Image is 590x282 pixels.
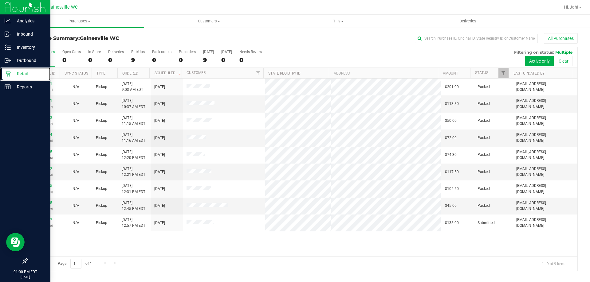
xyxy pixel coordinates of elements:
[498,68,509,78] a: Filter
[88,50,101,54] div: In Store
[73,85,79,89] span: Not Applicable
[122,98,145,110] span: [DATE] 10:37 AM EDT
[73,118,79,124] button: N/A
[73,169,79,175] button: N/A
[65,71,88,75] a: Sync Status
[274,18,403,24] span: Tills
[122,132,145,144] span: [DATE] 11:16 AM EDT
[122,217,145,229] span: [DATE] 12:57 PM EDT
[415,34,538,43] input: Search Purchase ID, Original ID, State Registry ID or Customer Name...
[73,186,79,192] button: N/A
[73,136,79,140] span: Not Applicable
[73,118,79,123] span: Not Applicable
[516,81,574,93] span: [EMAIL_ADDRESS][DOMAIN_NAME]
[445,220,459,226] span: $138.00
[73,135,79,141] button: N/A
[73,153,79,157] span: Not Applicable
[62,50,81,54] div: Open Carts
[516,115,574,127] span: [EMAIL_ADDRESS][DOMAIN_NAME]
[478,135,490,141] span: Packed
[35,116,52,120] a: 12007873
[154,186,165,192] span: [DATE]
[154,203,165,209] span: [DATE]
[516,132,574,144] span: [EMAIL_ADDRESS][DOMAIN_NAME]
[144,15,273,28] a: Customers
[70,259,81,268] input: 1
[152,50,171,54] div: Back-orders
[154,152,165,158] span: [DATE]
[516,200,574,212] span: [EMAIL_ADDRESS][DOMAIN_NAME]
[73,152,79,158] button: N/A
[108,50,124,54] div: Deliveries
[154,118,165,124] span: [DATE]
[3,275,48,279] p: [DATE]
[155,71,183,75] a: Scheduled
[478,84,490,90] span: Packed
[53,259,97,268] span: Page of 1
[73,203,79,208] span: Not Applicable
[96,118,107,124] span: Pickup
[96,152,107,158] span: Pickup
[239,56,262,64] div: 0
[122,115,145,127] span: [DATE] 11:15 AM EDT
[514,50,554,55] span: Filtering on status:
[152,56,171,64] div: 0
[445,203,457,209] span: $45.00
[11,30,48,38] p: Inbound
[5,44,11,50] inline-svg: Inventory
[73,170,79,174] span: Not Applicable
[478,152,490,158] span: Packed
[179,50,196,54] div: Pre-orders
[144,18,273,24] span: Customers
[5,57,11,64] inline-svg: Outbound
[62,56,81,64] div: 0
[253,68,263,78] a: Filter
[15,15,144,28] a: Purchases
[15,18,144,24] span: Purchases
[88,56,101,64] div: 0
[203,50,214,54] div: [DATE]
[35,218,52,222] a: 12008837
[451,18,485,24] span: Deliveries
[96,84,107,90] span: Pickup
[478,203,490,209] span: Packed
[445,135,457,141] span: $72.00
[445,118,457,124] span: $50.00
[445,186,459,192] span: $102.50
[35,167,52,171] a: 12008412
[564,5,578,10] span: Hi, Jah!
[475,71,488,75] a: Status
[273,15,403,28] a: Tills
[35,133,52,137] a: 12007874
[154,169,165,175] span: [DATE]
[478,169,490,175] span: Packed
[221,56,232,64] div: 0
[35,82,52,86] a: 12006711
[96,220,107,226] span: Pickup
[516,98,574,110] span: [EMAIL_ADDRESS][DOMAIN_NAME]
[96,71,105,75] a: Type
[555,56,572,66] button: Clear
[11,57,48,64] p: Outbound
[5,84,11,90] inline-svg: Reports
[445,152,457,158] span: $74.30
[122,71,138,75] a: Ordered
[268,71,301,75] a: State Registry ID
[122,166,145,178] span: [DATE] 12:21 PM EDT
[73,203,79,209] button: N/A
[443,71,458,75] a: Amount
[537,259,571,268] span: 1 - 9 of 9 items
[5,18,11,24] inline-svg: Analytics
[73,102,79,106] span: Not Applicable
[6,233,25,251] iframe: Resource center
[3,269,48,275] p: 01:00 PM EDT
[131,56,145,64] div: 9
[516,149,574,161] span: [EMAIL_ADDRESS][DOMAIN_NAME]
[96,101,107,107] span: Pickup
[5,71,11,77] inline-svg: Retail
[187,71,206,75] a: Customer
[154,101,165,107] span: [DATE]
[73,84,79,90] button: N/A
[555,50,572,55] span: Multiple
[11,70,48,77] p: Retail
